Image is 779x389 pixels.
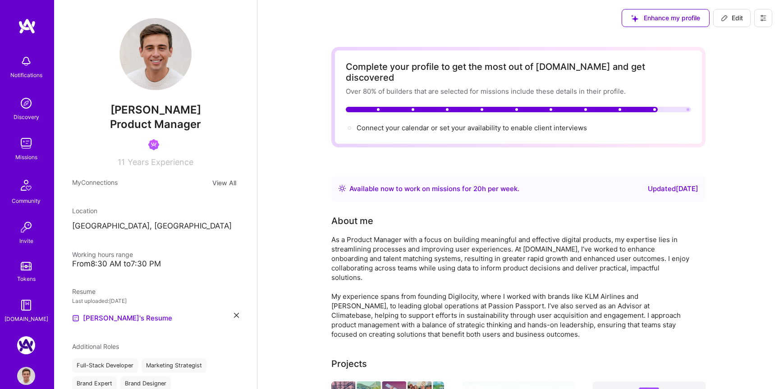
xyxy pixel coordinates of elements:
[17,296,35,314] img: guide book
[346,61,691,83] div: Complete your profile to get the most out of [DOMAIN_NAME] and get discovered
[148,139,159,150] img: Been on Mission
[119,18,192,90] img: User Avatar
[14,112,39,122] div: Discovery
[346,87,691,96] div: Over 80% of builders that are selected for missions include these details in their profile.
[19,236,33,246] div: Invite
[72,251,133,258] span: Working hours range
[631,15,638,22] i: icon SuggestedTeams
[17,134,35,152] img: teamwork
[5,314,48,324] div: [DOMAIN_NAME]
[349,183,519,194] div: Available now to work on missions for h per week .
[72,259,239,269] div: From 8:30 AM to 7:30 PM
[72,178,118,188] span: My Connections
[15,336,37,354] a: A.Team: Google Calendar Integration Testing
[210,178,239,188] button: View All
[631,14,700,23] span: Enhance my profile
[21,262,32,270] img: tokens
[72,313,172,324] a: [PERSON_NAME]'s Resume
[18,18,36,34] img: logo
[10,70,42,80] div: Notifications
[721,14,743,23] span: Edit
[622,9,710,27] button: Enhance my profile
[72,103,239,117] span: [PERSON_NAME]
[142,358,206,373] div: Marketing Strategist
[72,288,96,295] span: Resume
[17,94,35,112] img: discovery
[72,221,239,232] p: [GEOGRAPHIC_DATA], [GEOGRAPHIC_DATA]
[128,157,193,167] span: Years Experience
[15,152,37,162] div: Missions
[473,184,482,193] span: 20
[72,358,138,373] div: Full-Stack Developer
[331,235,692,339] div: As a Product Manager with a focus on building meaningful and effective digital products, my exper...
[15,174,37,196] img: Community
[12,196,41,206] div: Community
[72,315,79,322] img: Resume
[648,183,698,194] div: Updated [DATE]
[331,357,367,371] div: Projects
[234,313,239,318] i: icon Close
[357,124,587,132] span: Connect your calendar or set your availability to enable client interviews
[17,336,35,354] img: A.Team: Google Calendar Integration Testing
[72,206,239,215] div: Location
[15,367,37,385] a: User Avatar
[339,185,346,192] img: Availability
[110,118,201,131] span: Product Manager
[72,343,119,350] span: Additional Roles
[118,157,125,167] span: 11
[17,367,35,385] img: User Avatar
[331,214,373,228] div: About me
[72,296,239,306] div: Last uploaded: [DATE]
[17,218,35,236] img: Invite
[713,9,751,27] button: Edit
[17,274,36,284] div: Tokens
[17,52,35,70] img: bell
